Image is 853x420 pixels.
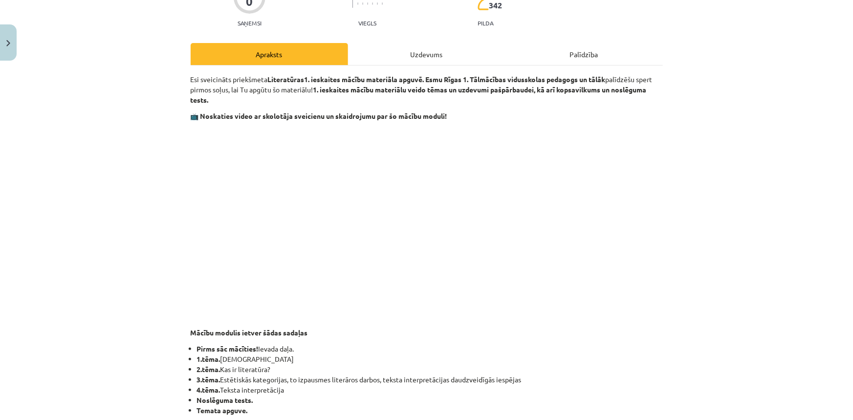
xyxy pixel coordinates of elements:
p: Viegls [358,20,376,26]
img: icon-close-lesson-0947bae3869378f0d4975bcd49f059093ad1ed9edebbc8119c70593378902aed.svg [6,40,10,46]
strong: 3.tēma. [197,375,220,384]
strong: Noslēguma tests. [197,396,253,404]
strong: Literatūras [268,75,305,84]
li: Kas ir literatūra? [197,364,663,375]
strong: 2.tēma. [197,365,220,374]
img: icon-short-line-57e1e144782c952c97e751825c79c345078a6d821885a25fce030b3d8c18986b.svg [377,2,378,5]
img: icon-short-line-57e1e144782c952c97e751825c79c345078a6d821885a25fce030b3d8c18986b.svg [357,2,358,5]
p: Esi sveicināts priekšmeta palīdzēšu spert pirmos soļus, lai Tu apgūtu šo materiālu! [191,74,663,105]
div: Uzdevums [348,43,505,65]
li: Estētiskās kategorijas, to izpausmes literāros darbos, teksta interpretācijas daudzveidīgās iespējas [197,375,663,385]
li: Teksta interpretācija [197,385,663,395]
strong: Mācību modulis ietver šādas sadaļas [191,328,308,337]
strong: 📺 Noskaties video ar skolotāja sveicienu un skaidrojumu par šo mācību moduli! [191,111,447,120]
strong: 1. ieskaites mācību materiāla apguvē. Esmu Rīgas 1. Tālmācības vidusskolas pedagogs un tālāk [305,75,606,84]
img: icon-short-line-57e1e144782c952c97e751825c79c345078a6d821885a25fce030b3d8c18986b.svg [372,2,373,5]
img: icon-short-line-57e1e144782c952c97e751825c79c345078a6d821885a25fce030b3d8c18986b.svg [367,2,368,5]
strong: Temata apguve. [197,406,248,415]
p: Saņemsi [234,20,265,26]
span: 342 [489,1,503,10]
div: Apraksts [191,43,348,65]
strong: Pirms sāc mācīties! [197,344,259,353]
strong: 1. ieskaites mācību materiālu veido tēmas un uzdevumi pašpārbaudei, kā arī kopsavilkums un noslēg... [191,85,647,104]
li: Ievada daļa. [197,344,663,354]
strong: 4.tēma. [197,385,220,394]
li: [DEMOGRAPHIC_DATA] [197,354,663,364]
strong: 1.tēma. [197,354,220,363]
img: icon-short-line-57e1e144782c952c97e751825c79c345078a6d821885a25fce030b3d8c18986b.svg [382,2,383,5]
img: icon-short-line-57e1e144782c952c97e751825c79c345078a6d821885a25fce030b3d8c18986b.svg [362,2,363,5]
div: Palīdzība [505,43,663,65]
p: pilda [478,20,493,26]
